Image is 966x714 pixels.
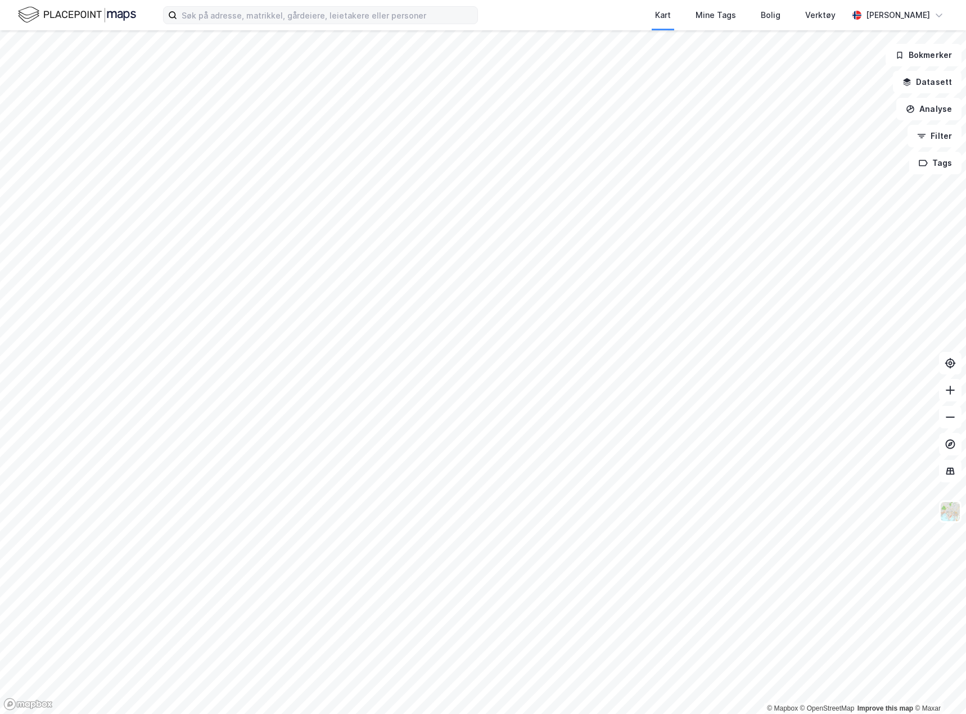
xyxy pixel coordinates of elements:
div: [PERSON_NAME] [866,8,930,22]
div: Verktøy [805,8,836,22]
input: Søk på adresse, matrikkel, gårdeiere, leietakere eller personer [177,7,477,24]
div: Kontrollprogram for chat [910,660,966,714]
img: logo.f888ab2527a4732fd821a326f86c7f29.svg [18,5,136,25]
iframe: Chat Widget [910,660,966,714]
div: Kart [655,8,671,22]
div: Bolig [761,8,780,22]
div: Mine Tags [696,8,736,22]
